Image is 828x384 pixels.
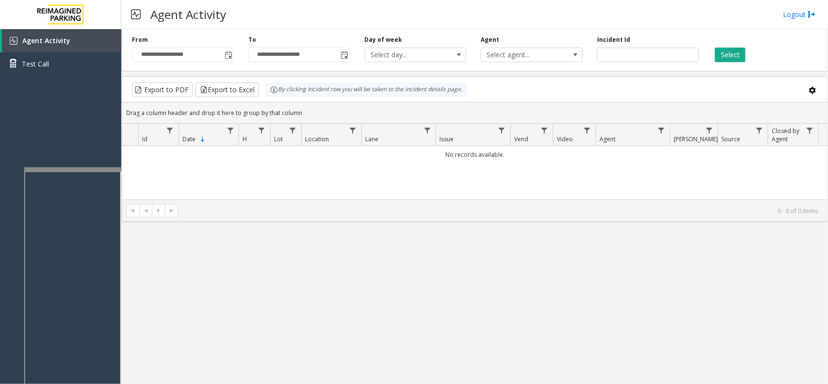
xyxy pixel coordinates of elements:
kendo-pager-info: 0 - 0 of 0 items [184,207,818,215]
span: Select day... [365,48,446,62]
span: Id [142,135,147,143]
span: Test Call [22,59,49,69]
a: Agent Activity [2,29,121,52]
label: Agent [481,35,499,44]
a: Closed by Agent Filter Menu [803,124,816,137]
a: Video Filter Menu [581,124,594,137]
img: pageIcon [131,2,141,26]
a: Parker Filter Menu [703,124,716,137]
a: Lane Filter Menu [421,124,434,137]
a: Source Filter Menu [753,124,766,137]
span: Lot [274,135,283,143]
img: infoIcon.svg [270,86,278,94]
button: Export to PDF [132,83,193,97]
button: Export to Excel [195,83,259,97]
a: H Filter Menu [255,124,268,137]
span: [PERSON_NAME] [674,135,718,143]
img: logout [808,9,816,19]
span: Agent Activity [22,36,70,45]
td: No records available. [122,146,828,163]
span: Source [722,135,741,143]
span: Video [557,135,573,143]
span: Agent [600,135,616,143]
div: Drag a column header and drop it here to group by that column [122,104,828,121]
span: Toggle popup [339,48,350,62]
span: Select agent... [481,48,562,62]
span: Issue [440,135,454,143]
a: Issue Filter Menu [495,124,508,137]
span: Closed by Agent [772,127,799,143]
a: Lot Filter Menu [286,124,299,137]
span: Vend [514,135,528,143]
span: H [243,135,247,143]
a: Agent Filter Menu [655,124,668,137]
a: Vend Filter Menu [538,124,551,137]
span: Toggle popup [223,48,233,62]
img: 'icon' [10,37,17,45]
button: Select [715,48,746,62]
a: Date Filter Menu [224,124,237,137]
label: Day of week [365,35,403,44]
a: Id Filter Menu [163,124,177,137]
a: Location Filter Menu [346,124,359,137]
div: By clicking Incident row you will be taken to the incident details page. [265,83,467,97]
label: Incident Id [597,35,630,44]
span: Location [305,135,329,143]
label: To [248,35,256,44]
span: Sortable [199,135,207,143]
span: Lane [365,135,378,143]
a: Logout [783,9,816,19]
span: Date [182,135,195,143]
h3: Agent Activity [146,2,231,26]
div: Data table [122,124,828,200]
label: From [132,35,148,44]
